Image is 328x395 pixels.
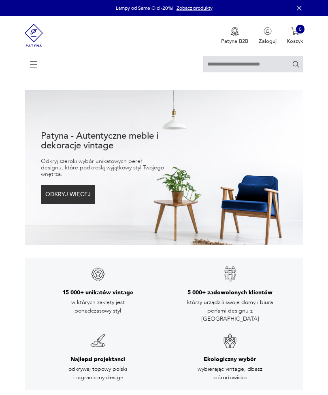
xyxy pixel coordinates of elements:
img: Ikona koszyka [291,27,299,35]
img: Ikona medalu [231,27,239,36]
img: Znak gwarancji jakości [90,333,106,349]
p: w których zaklęty jest ponadczasowy styl [53,298,143,315]
p: Zaloguj [259,38,277,45]
h3: 5 000+ zadowolonych klientów [187,289,273,297]
a: Ikona medaluPatyna B2B [221,27,248,45]
img: Patyna - sklep z meblami i dekoracjami vintage [25,16,43,55]
p: którzy urządzili swoje domy i biura perłami designu z [GEOGRAPHIC_DATA] [185,298,275,323]
a: ODKRYJ WIĘCEJ [41,193,95,197]
p: wybierając vintage, dbasz o środowisko [185,365,275,382]
p: Lampy od Same Old -20%! [116,5,173,11]
p: Koszyk [287,38,303,45]
p: Odkryj szeroki wybór unikatowych pereł designu, które podkreślą wyjątkowy styl Twojego wnętrza. [41,158,164,177]
h3: Ekologiczny wybór [204,355,256,363]
p: Patyna B2B [221,38,248,45]
img: Znak gwarancji jakości [222,266,238,282]
button: ODKRYJ WIĘCEJ [41,185,95,204]
button: Zaloguj [259,27,277,45]
img: Znak gwarancji jakości [222,333,238,349]
button: Szukaj [292,60,300,68]
img: Znak gwarancji jakości [90,266,106,282]
a: Zobacz produkty [177,5,213,11]
h3: 15 000+ unikatów vintage [62,289,133,297]
img: Ikonka użytkownika [264,27,272,35]
div: 0 [296,25,305,34]
p: odkrywaj topowy polski i zagraniczny design [53,365,143,382]
button: 0Koszyk [287,27,303,45]
h3: Najlepsi projektanci [70,355,125,363]
button: Patyna B2B [221,27,248,45]
h1: Patyna - Autentyczne meble i dekoracje vintage [41,131,164,150]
